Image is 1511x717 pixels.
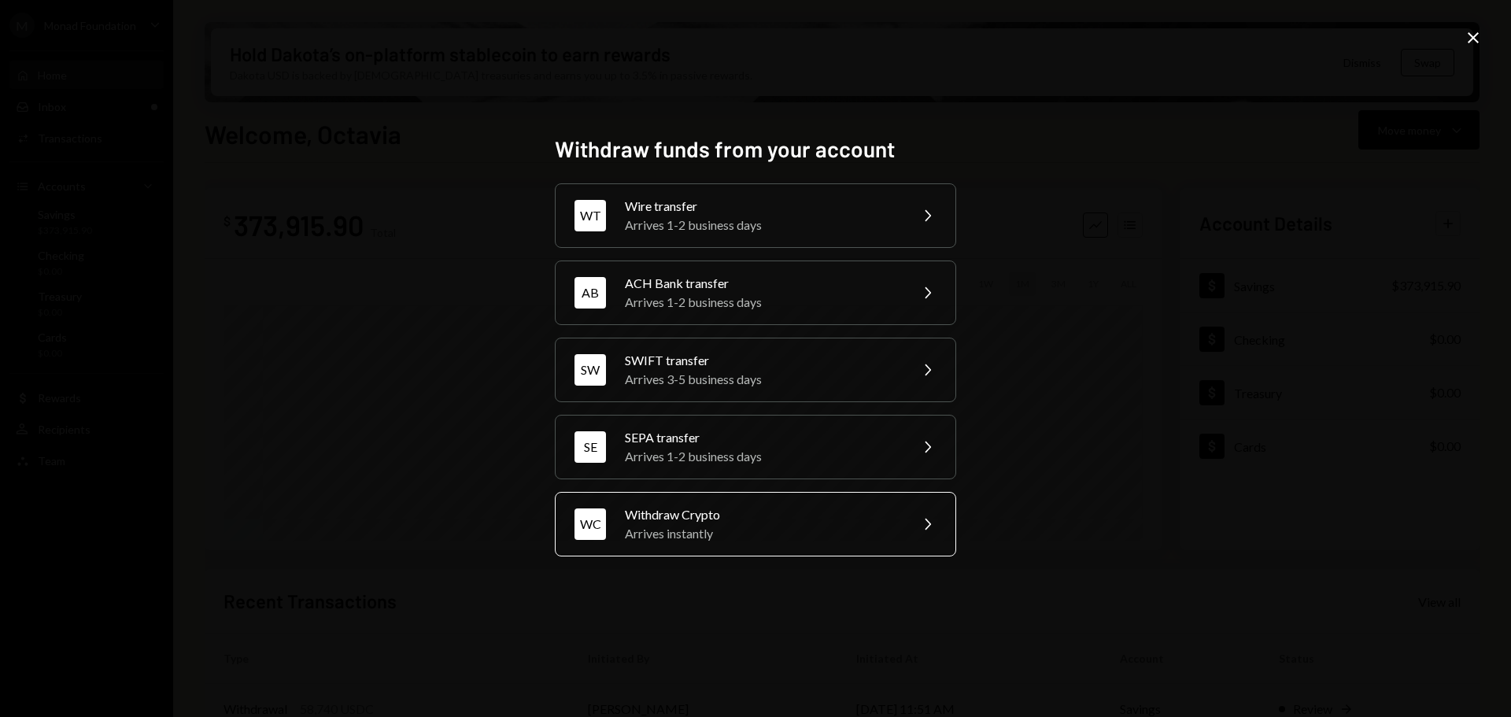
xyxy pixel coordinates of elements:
div: Arrives 1-2 business days [625,447,899,466]
div: WC [574,508,606,540]
div: SEPA transfer [625,428,899,447]
div: Arrives 3-5 business days [625,370,899,389]
div: SW [574,354,606,386]
div: SWIFT transfer [625,351,899,370]
div: WT [574,200,606,231]
div: Arrives 1-2 business days [625,216,899,235]
button: WCWithdraw CryptoArrives instantly [555,492,956,556]
div: Withdraw Crypto [625,505,899,524]
div: AB [574,277,606,309]
div: SE [574,431,606,463]
button: SWSWIFT transferArrives 3-5 business days [555,338,956,402]
div: ACH Bank transfer [625,274,899,293]
h2: Withdraw funds from your account [555,134,956,164]
button: ABACH Bank transferArrives 1-2 business days [555,261,956,325]
div: Wire transfer [625,197,899,216]
div: Arrives instantly [625,524,899,543]
button: WTWire transferArrives 1-2 business days [555,183,956,248]
div: Arrives 1-2 business days [625,293,899,312]
button: SESEPA transferArrives 1-2 business days [555,415,956,479]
